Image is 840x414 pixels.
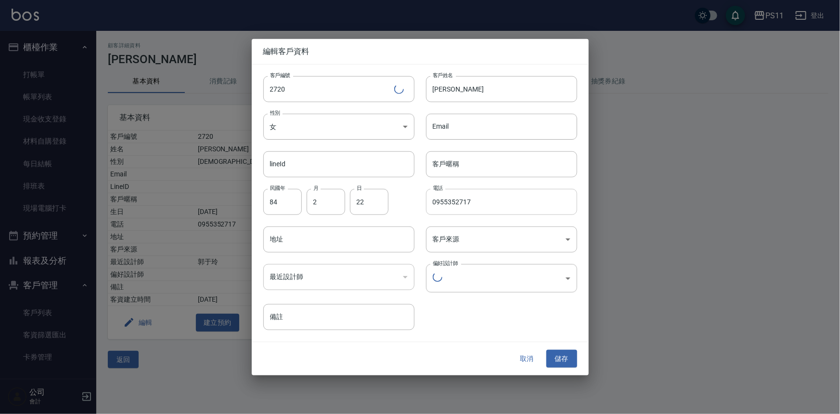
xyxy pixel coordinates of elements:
button: 取消 [512,350,543,368]
label: 日 [357,185,362,192]
label: 月 [313,185,318,192]
label: 偏好設計師 [433,260,458,267]
label: 客戶姓名 [433,71,453,79]
label: 民國年 [270,185,285,192]
span: 編輯客戶資料 [263,46,577,56]
label: 性別 [270,109,280,116]
button: 儲存 [546,350,577,368]
label: 電話 [433,185,443,192]
div: 女 [263,113,414,139]
label: 客戶編號 [270,71,290,79]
